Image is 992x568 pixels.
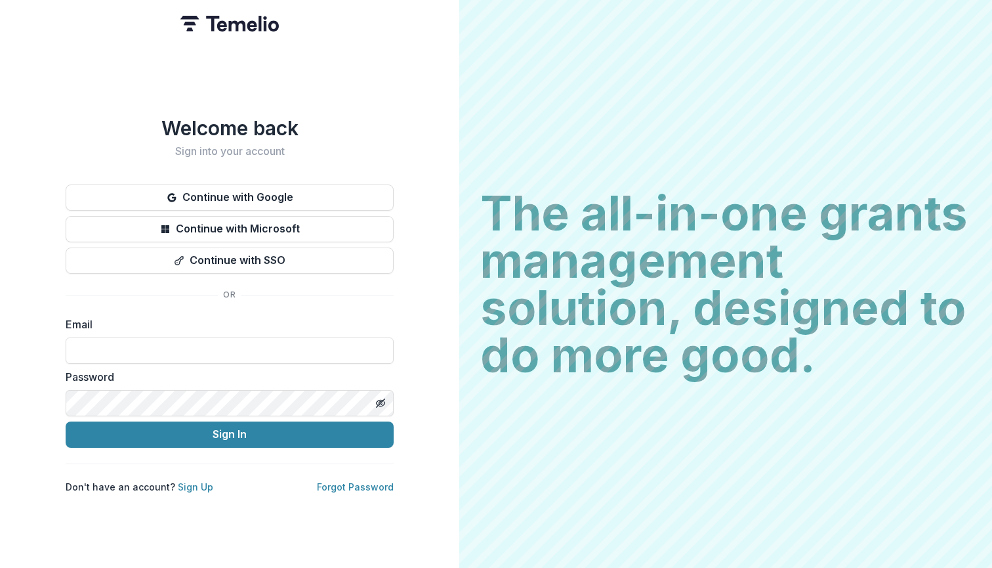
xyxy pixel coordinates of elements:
img: Temelio [180,16,279,32]
a: Sign Up [178,481,213,492]
h2: Sign into your account [66,145,394,158]
button: Continue with SSO [66,248,394,274]
h1: Welcome back [66,116,394,140]
button: Continue with Microsoft [66,216,394,242]
label: Password [66,369,386,385]
button: Sign In [66,422,394,448]
button: Toggle password visibility [370,393,391,414]
label: Email [66,317,386,332]
button: Continue with Google [66,185,394,211]
a: Forgot Password [317,481,394,492]
p: Don't have an account? [66,480,213,494]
